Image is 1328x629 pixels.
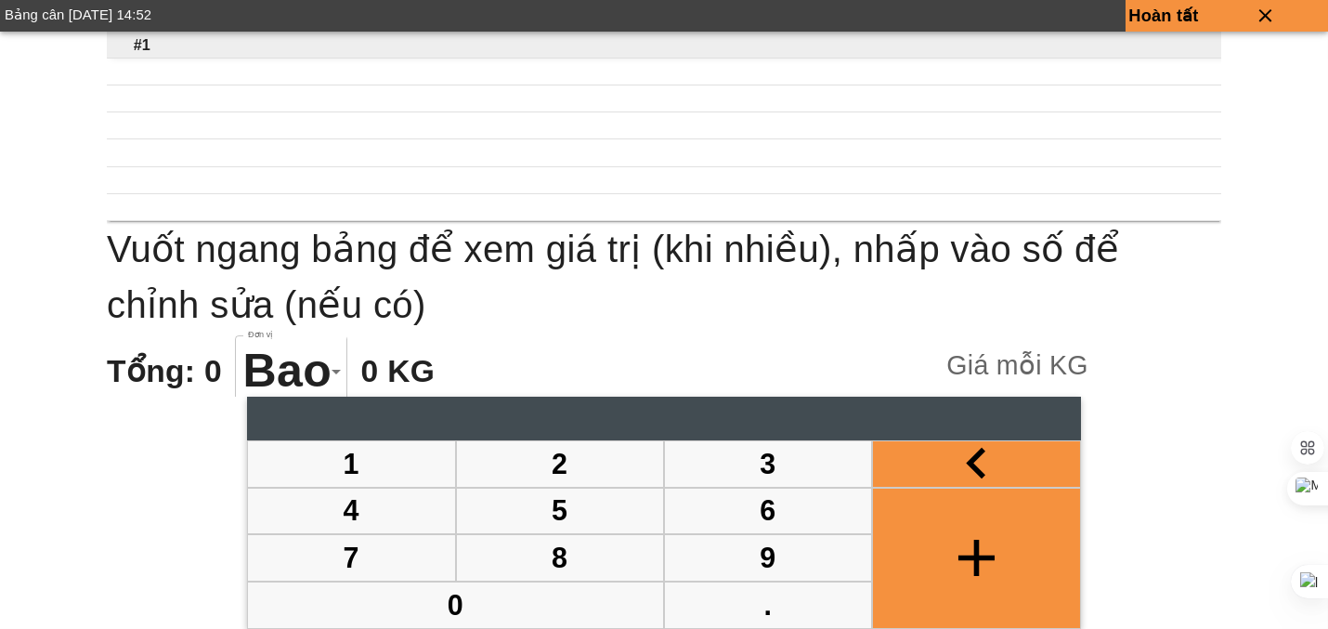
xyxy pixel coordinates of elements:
[107,221,1221,333] p: Vuốt ngang bảng để xem giá trị (khi nhiều), nhấp vào số để chỉnh sửa (nếu có)
[134,33,150,56] span: #1
[1128,3,1198,28] p: Hoàn tất
[5,5,1126,27] div: Bảng cân [DATE] 14:52
[665,583,871,628] button: .
[665,441,871,487] button: 3
[248,583,663,628] button: 0
[248,535,454,581] button: 7
[235,335,347,409] div: Bao
[665,535,871,581] button: 9
[248,489,454,534] button: 4
[457,489,663,534] button: 5
[361,348,436,395] p: 0 KG
[665,489,871,534] button: 6
[457,441,663,487] button: 2
[107,348,222,395] p: Tổng: 0
[457,535,663,581] button: 8
[248,441,454,487] button: 1
[248,327,273,342] label: Đơn vị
